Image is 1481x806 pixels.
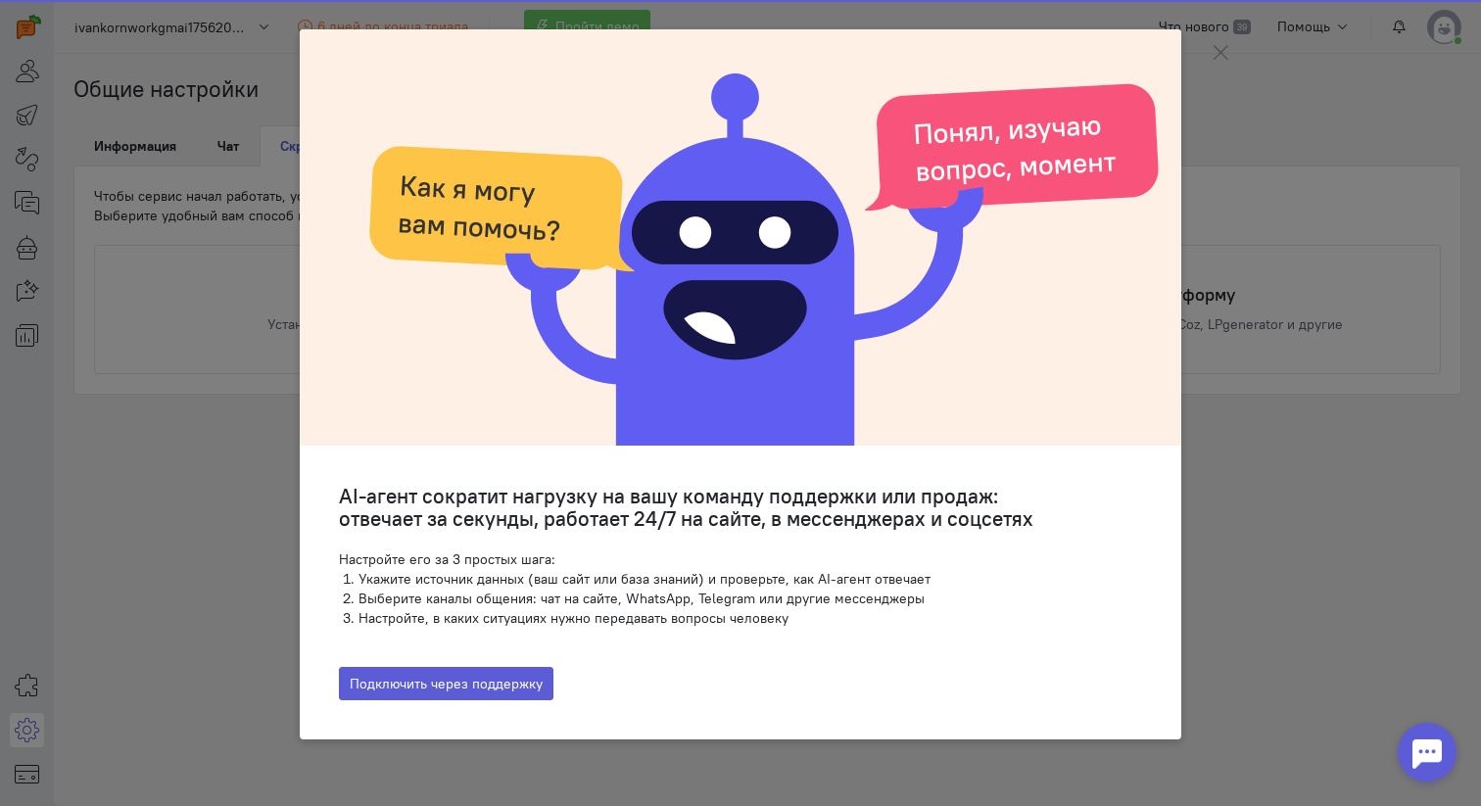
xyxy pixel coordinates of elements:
[358,589,1142,608] li: Выберите каналы общения: чат на сайте, WhatsApp, Telegram или другие мессенджеры
[358,608,1142,628] li: Настройте, в каких ситуациях нужно передавать вопросы человеку
[358,569,1142,589] li: Укажите источник данных (ваш сайт или база знаний) и проверьте, как AI-агент отвечает
[339,667,553,700] button: Подключить через поддержку
[339,550,555,568] span: Настройте его за 3 простых шага:
[339,485,1142,530] h3: AI-агент сократит нагрузку на вашу команду поддержки или продаж: отвечает за секунды, работает 24...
